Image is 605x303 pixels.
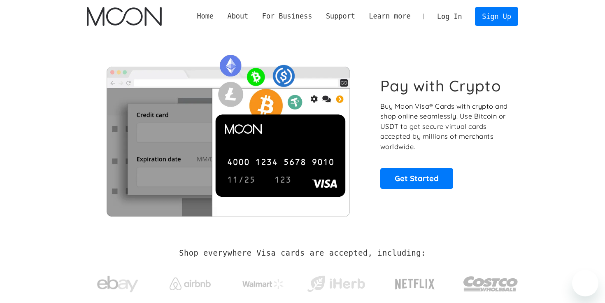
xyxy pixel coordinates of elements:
img: Airbnb [170,277,211,290]
div: For Business [255,11,319,21]
img: iHerb [305,273,367,295]
a: Log In [430,7,469,26]
img: Costco [463,268,518,299]
img: Netflix [394,274,435,294]
iframe: Schaltfläche zum Öffnen des Messaging-Fensters [572,270,598,296]
h2: Shop everywhere Visa cards are accepted, including: [179,249,426,258]
div: Support [326,11,355,21]
a: Walmart [233,271,294,293]
div: About [228,11,249,21]
img: Moon Logo [87,7,161,26]
p: Buy Moon Visa® Cards with crypto and shop online seamlessly! Use Bitcoin or USDT to get secure vi... [380,101,509,152]
a: ebay [87,263,148,301]
a: Netflix [378,266,452,298]
div: Learn more [362,11,418,21]
div: About [221,11,255,21]
a: iHerb [305,265,367,299]
img: Moon Cards let you spend your crypto anywhere Visa is accepted. [87,49,369,216]
h1: Pay with Crypto [380,77,501,95]
a: Sign Up [475,7,518,26]
img: ebay [97,271,138,297]
a: home [87,7,161,26]
a: Airbnb [160,269,221,294]
a: Home [190,11,221,21]
a: Get Started [380,168,453,189]
img: Walmart [242,279,284,289]
div: Support [319,11,362,21]
div: Learn more [369,11,410,21]
div: For Business [262,11,312,21]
